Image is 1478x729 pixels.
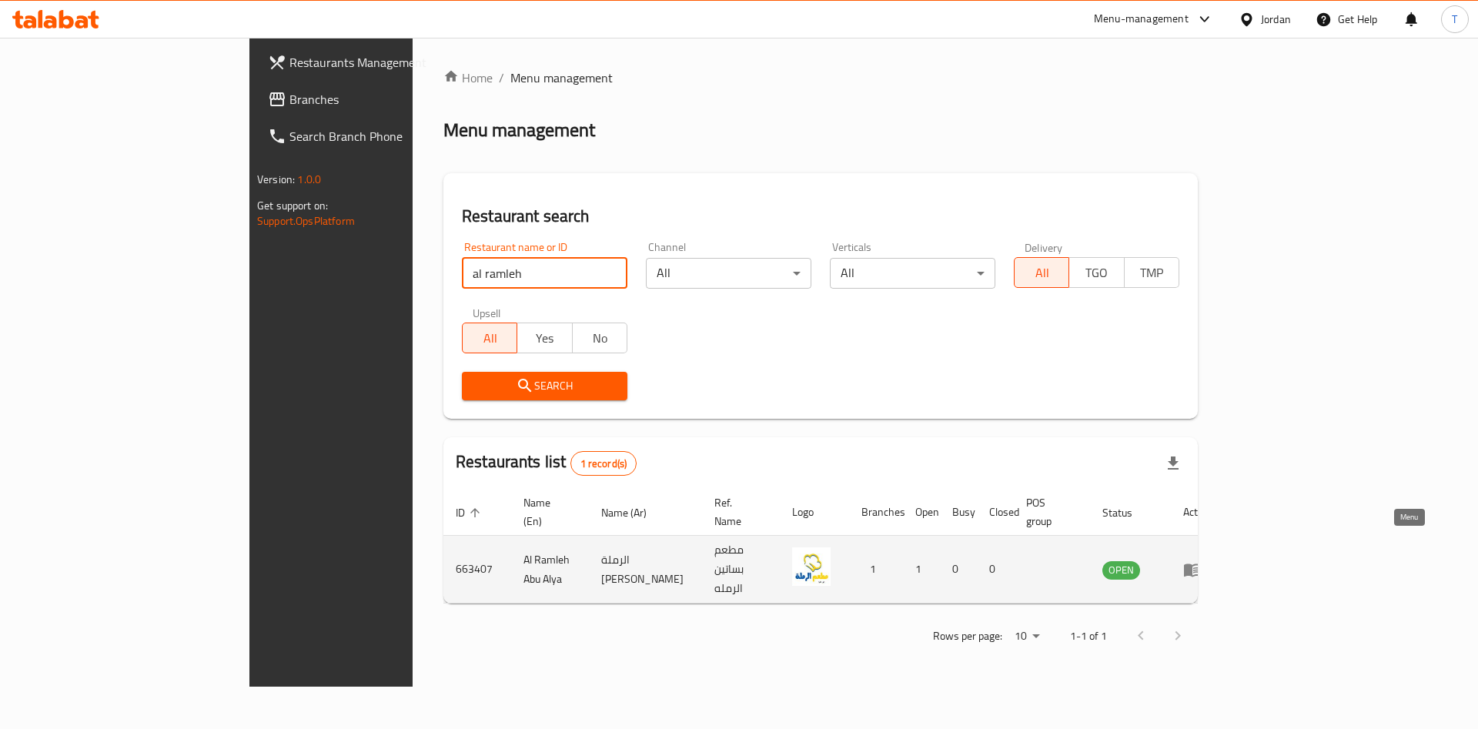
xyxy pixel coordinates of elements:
button: Yes [517,323,572,353]
div: All [830,258,995,289]
span: Name (En) [523,493,570,530]
span: TGO [1075,262,1118,284]
div: Jordan [1261,11,1291,28]
span: 1.0.0 [297,169,321,189]
table: enhanced table [443,489,1224,604]
span: Branches [289,90,484,109]
span: Yes [523,327,566,349]
td: 0 [940,536,977,604]
span: Menu management [510,69,613,87]
span: 1 record(s) [571,456,637,471]
span: All [1021,262,1063,284]
td: الرملة [PERSON_NAME] [589,536,702,604]
button: No [572,323,627,353]
div: Rows per page: [1008,625,1045,648]
td: مطعم بساتين الرمله [702,536,780,604]
span: Search [474,376,615,396]
img: Al Ramleh Abu Alya [792,547,831,586]
input: Search for restaurant name or ID.. [462,258,627,289]
a: Search Branch Phone [256,118,497,155]
span: Version: [257,169,295,189]
label: Upsell [473,307,501,318]
div: Menu-management [1094,10,1189,28]
div: Total records count [570,451,637,476]
button: TGO [1068,257,1124,288]
button: TMP [1124,257,1179,288]
p: 1-1 of 1 [1070,627,1107,646]
span: TMP [1131,262,1173,284]
th: Busy [940,489,977,536]
span: Search Branch Phone [289,127,484,145]
th: Closed [977,489,1014,536]
h2: Menu management [443,118,595,142]
span: No [579,327,621,349]
span: ID [456,503,485,522]
td: 0 [977,536,1014,604]
a: Restaurants Management [256,44,497,81]
span: All [469,327,511,349]
span: POS group [1026,493,1072,530]
th: Branches [849,489,903,536]
div: Export file [1155,445,1192,482]
nav: breadcrumb [443,69,1198,87]
span: Ref. Name [714,493,761,530]
td: 1 [903,536,940,604]
span: Name (Ar) [601,503,667,522]
div: OPEN [1102,561,1140,580]
span: T [1452,11,1457,28]
th: Open [903,489,940,536]
th: Action [1171,489,1224,536]
div: All [646,258,811,289]
span: OPEN [1102,561,1140,579]
li: / [499,69,504,87]
button: All [1014,257,1069,288]
button: Search [462,372,627,400]
span: Restaurants Management [289,53,484,72]
p: Rows per page: [933,627,1002,646]
a: Branches [256,81,497,118]
th: Logo [780,489,849,536]
a: Support.OpsPlatform [257,211,355,231]
label: Delivery [1025,242,1063,252]
h2: Restaurants list [456,450,637,476]
span: Status [1102,503,1152,522]
td: 1 [849,536,903,604]
td: Al Ramleh Abu Alya [511,536,589,604]
button: All [462,323,517,353]
span: Get support on: [257,196,328,216]
h2: Restaurant search [462,205,1179,228]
